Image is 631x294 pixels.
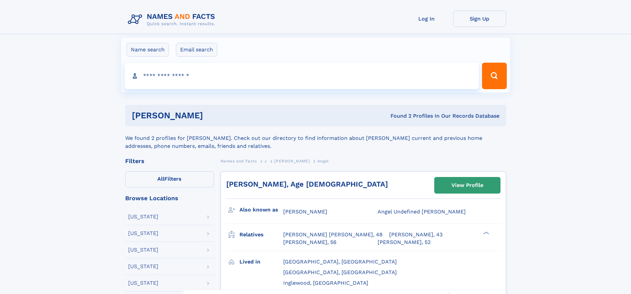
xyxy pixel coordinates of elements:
[125,158,214,164] div: Filters
[297,112,500,120] div: Found 2 Profiles In Our Records Database
[283,231,383,238] a: [PERSON_NAME] [PERSON_NAME], 48
[221,157,257,165] a: Names and Facts
[264,157,267,165] a: J
[389,231,443,238] a: [PERSON_NAME], 43
[226,180,388,188] a: [PERSON_NAME], Age [DEMOGRAPHIC_DATA]
[239,256,283,267] h3: Lived in
[274,159,310,163] span: [PERSON_NAME]
[435,177,500,193] a: View Profile
[283,269,397,275] span: [GEOGRAPHIC_DATA], [GEOGRAPHIC_DATA]
[264,159,267,163] span: J
[451,178,483,193] div: View Profile
[378,239,431,246] a: [PERSON_NAME], 52
[128,264,158,269] div: [US_STATE]
[239,204,283,215] h3: Also known as
[283,208,327,215] span: [PERSON_NAME]
[317,159,329,163] span: Angel
[378,208,466,215] span: Angel Undefined [PERSON_NAME]
[157,176,164,182] span: All
[128,280,158,286] div: [US_STATE]
[400,11,453,27] a: Log In
[132,111,297,120] h1: [PERSON_NAME]
[283,259,397,265] span: [GEOGRAPHIC_DATA], [GEOGRAPHIC_DATA]
[453,11,506,27] a: Sign Up
[125,63,479,89] input: search input
[176,43,217,57] label: Email search
[283,239,337,246] a: [PERSON_NAME], 56
[125,171,214,187] label: Filters
[482,231,490,235] div: ❯
[128,214,158,219] div: [US_STATE]
[125,11,221,29] img: Logo Names and Facts
[125,126,506,150] div: We found 2 profiles for [PERSON_NAME]. Check out our directory to find information about [PERSON_...
[128,247,158,253] div: [US_STATE]
[125,195,214,201] div: Browse Locations
[127,43,169,57] label: Name search
[239,229,283,240] h3: Relatives
[274,157,310,165] a: [PERSON_NAME]
[283,280,368,286] span: Inglewood, [GEOGRAPHIC_DATA]
[482,63,506,89] button: Search Button
[128,231,158,236] div: [US_STATE]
